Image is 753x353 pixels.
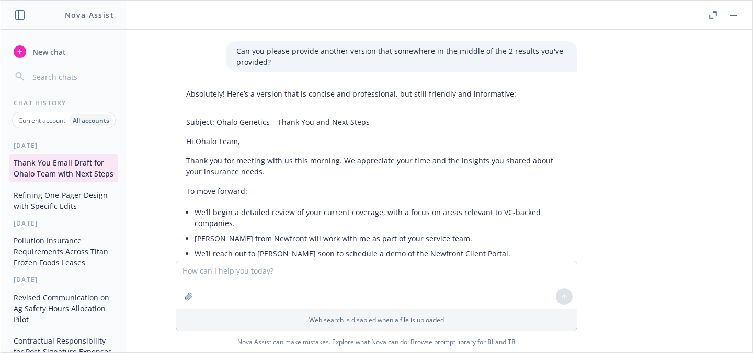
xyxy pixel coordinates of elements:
p: Current account [18,116,65,125]
p: Hi Ohalo Team, [186,136,567,147]
p: To move forward: [186,185,567,196]
p: Can you please provide another version that somewhere in the middle of the 2 results you've provi... [236,45,567,67]
li: We’ll begin a detailed review of your current coverage, with a focus on areas relevant to VC-back... [195,205,567,231]
li: [PERSON_NAME] from Newfront will work with me as part of your service team. [195,231,567,246]
button: Thank You Email Draft for Ohalo Team with Next Steps [9,154,118,182]
input: Search chats [30,69,113,84]
button: New chat [9,42,118,61]
div: [DATE] [1,219,126,228]
div: [DATE] [1,141,126,150]
p: Subject: Ohalo Genetics – Thank You and Next Steps [186,116,567,127]
h1: Nova Assist [65,9,114,20]
p: All accounts [73,116,109,125]
button: Refining One-Pager Design with Specific Edits [9,186,118,215]
p: Thank you for meeting with us this morning. We appreciate your time and the insights you shared a... [186,155,567,177]
button: Revised Communication on Ag Safety Hours Allocation Pilot [9,289,118,328]
div: [DATE] [1,275,126,284]
p: Absolutely! Here’s a version that is concise and professional, but still friendly and informative: [186,88,567,99]
a: TR [508,337,516,346]
button: Pollution Insurance Requirements Across Titan Frozen Foods Leases [9,232,118,271]
span: Nova Assist can make mistakes. Explore what Nova can do: Browse prompt library for and [5,331,748,352]
span: New chat [30,46,66,57]
li: We’ll reach out to [PERSON_NAME] soon to schedule a demo of the Newfront Client Portal. [195,246,567,261]
a: BI [487,337,494,346]
div: Chat History [1,99,126,108]
p: Web search is disabled when a file is uploaded [182,315,571,324]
